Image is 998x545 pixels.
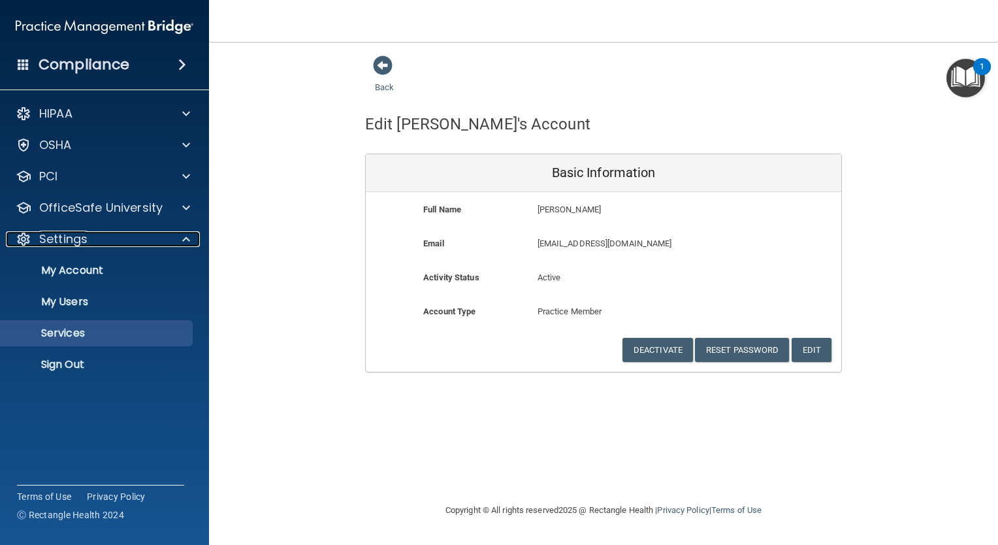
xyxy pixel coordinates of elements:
[365,489,842,531] div: Copyright © All rights reserved 2025 @ Rectangle Health | |
[366,154,841,192] div: Basic Information
[16,200,190,216] a: OfficeSafe University
[39,231,88,247] p: Settings
[695,338,789,362] button: Reset Password
[538,304,670,320] p: Practice Member
[8,264,187,277] p: My Account
[538,202,746,218] p: [PERSON_NAME]
[538,236,746,252] p: [EMAIL_ADDRESS][DOMAIN_NAME]
[39,169,57,184] p: PCI
[87,490,146,503] a: Privacy Policy
[423,205,461,214] b: Full Name
[375,67,394,92] a: Back
[39,200,163,216] p: OfficeSafe University
[8,327,187,340] p: Services
[711,505,762,515] a: Terms of Use
[8,358,187,371] p: Sign Out
[16,231,190,247] a: Settings
[622,338,693,362] button: Deactivate
[39,56,129,74] h4: Compliance
[16,169,190,184] a: PCI
[423,272,479,282] b: Activity Status
[423,306,475,316] b: Account Type
[792,338,831,362] button: Edit
[657,505,709,515] a: Privacy Policy
[16,137,190,153] a: OSHA
[8,295,187,308] p: My Users
[17,490,71,503] a: Terms of Use
[980,67,984,84] div: 1
[39,106,72,122] p: HIPAA
[946,59,985,97] button: Open Resource Center, 1 new notification
[423,239,444,248] b: Email
[538,270,670,286] p: Active
[39,137,72,153] p: OSHA
[16,14,193,40] img: PMB logo
[16,106,190,122] a: HIPAA
[365,116,590,133] h4: Edit [PERSON_NAME]'s Account
[17,508,124,521] span: Ⓒ Rectangle Health 2024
